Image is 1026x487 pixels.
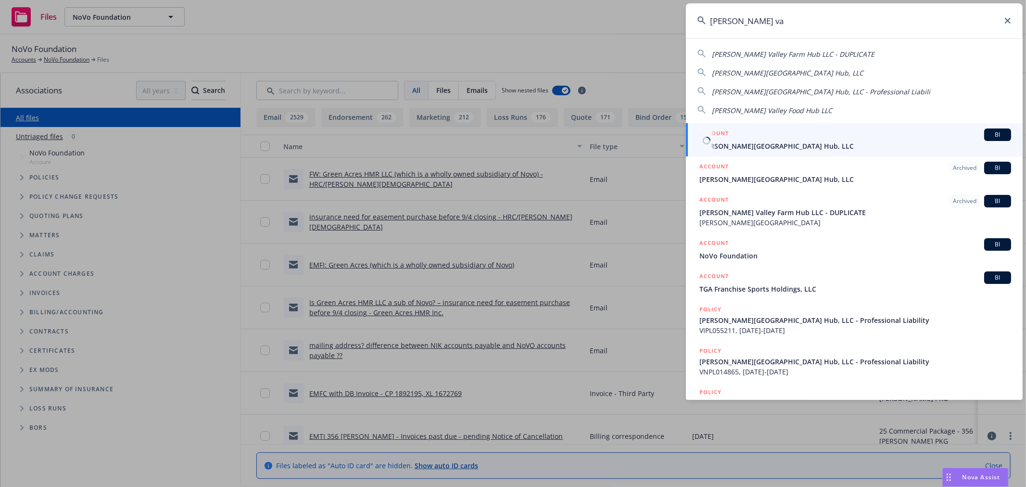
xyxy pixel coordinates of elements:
[699,367,1011,377] span: VNPL014865, [DATE]-[DATE]
[699,315,1011,325] span: [PERSON_NAME][GEOGRAPHIC_DATA] Hub, LLC - Professional Liability
[988,240,1007,249] span: BI
[699,271,729,283] h5: ACCOUNT
[686,266,1023,299] a: ACCOUNTBITGA Franchise Sports Holdings, LLC
[943,468,955,487] div: Drag to move
[699,284,1011,294] span: TGA Franchise Sports Holdings, LLC
[699,162,729,173] h5: ACCOUNT
[712,68,863,77] span: [PERSON_NAME][GEOGRAPHIC_DATA] Hub, LLC
[988,273,1007,282] span: BI
[686,156,1023,190] a: ACCOUNTArchivedBI[PERSON_NAME][GEOGRAPHIC_DATA] Hub, LLC
[699,238,729,250] h5: ACCOUNT
[686,341,1023,382] a: POLICY[PERSON_NAME][GEOGRAPHIC_DATA] Hub, LLC - Professional LiabilityVNPL014865, [DATE]-[DATE]
[699,174,1011,184] span: [PERSON_NAME][GEOGRAPHIC_DATA] Hub, LLC
[963,473,1001,481] span: Nova Assist
[686,190,1023,233] a: ACCOUNTArchivedBI[PERSON_NAME] Valley Farm Hub LLC - DUPLICATE[PERSON_NAME][GEOGRAPHIC_DATA]
[699,305,722,314] h5: POLICY
[686,3,1023,38] input: Search...
[988,130,1007,139] span: BI
[686,233,1023,266] a: ACCOUNTBINoVo Foundation
[686,382,1023,423] a: POLICY[PERSON_NAME][GEOGRAPHIC_DATA] Hub, LLC - Professional Liability
[988,197,1007,205] span: BI
[699,387,722,397] h5: POLICY
[712,50,874,59] span: [PERSON_NAME] Valley Farm Hub LLC - DUPLICATE
[699,325,1011,335] span: VIPL055211, [DATE]-[DATE]
[953,164,976,172] span: Archived
[699,346,722,356] h5: POLICY
[699,398,1011,408] span: [PERSON_NAME][GEOGRAPHIC_DATA] Hub, LLC - Professional Liability
[712,106,832,115] span: [PERSON_NAME] Valley Food Hub LLC
[988,164,1007,172] span: BI
[712,87,930,96] span: [PERSON_NAME][GEOGRAPHIC_DATA] Hub, LLC - Professional Liabili
[699,128,729,140] h5: ACCOUNT
[686,123,1023,156] a: ACCOUNTBI[PERSON_NAME][GEOGRAPHIC_DATA] Hub, LLC
[686,299,1023,341] a: POLICY[PERSON_NAME][GEOGRAPHIC_DATA] Hub, LLC - Professional LiabilityVIPL055211, [DATE]-[DATE]
[699,195,729,206] h5: ACCOUNT
[699,357,1011,367] span: [PERSON_NAME][GEOGRAPHIC_DATA] Hub, LLC - Professional Liability
[699,251,1011,261] span: NoVo Foundation
[699,207,1011,218] span: [PERSON_NAME] Valley Farm Hub LLC - DUPLICATE
[953,197,976,205] span: Archived
[942,468,1009,487] button: Nova Assist
[699,141,1011,151] span: [PERSON_NAME][GEOGRAPHIC_DATA] Hub, LLC
[699,218,1011,228] span: [PERSON_NAME][GEOGRAPHIC_DATA]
